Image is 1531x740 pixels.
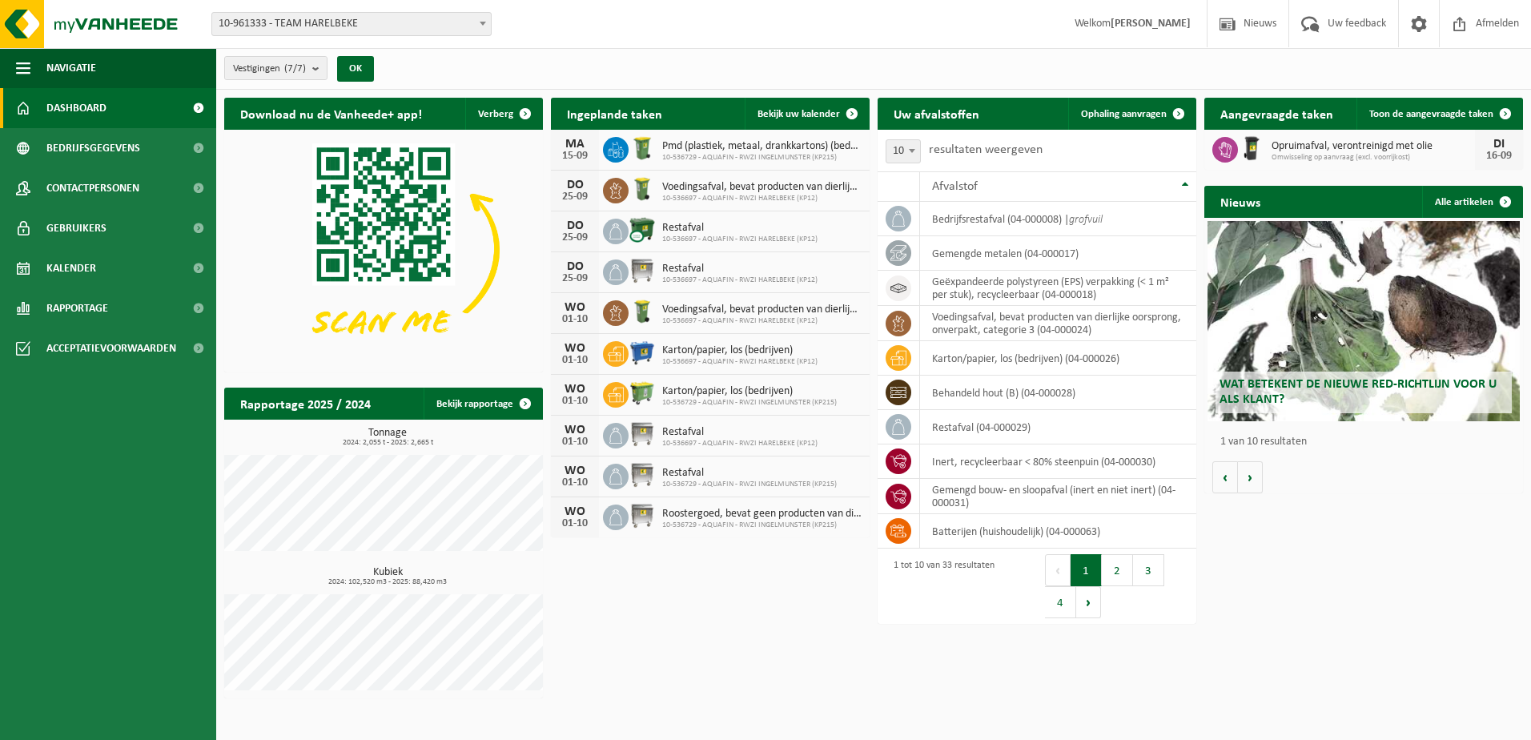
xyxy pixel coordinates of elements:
[920,479,1196,514] td: gemengd bouw- en sloopafval (inert en niet inert) (04-000031)
[920,514,1196,549] td: batterijen (huishoudelijk) (04-000063)
[629,298,656,325] img: WB-0140-HPE-GN-50
[1204,98,1349,129] h2: Aangevraagde taken
[1369,109,1493,119] span: Toon de aangevraagde taken
[1071,554,1102,586] button: 1
[337,56,374,82] button: OK
[559,396,591,407] div: 01-10
[886,139,921,163] span: 10
[1220,436,1515,448] p: 1 van 10 resultaten
[46,128,140,168] span: Bedrijfsgegevens
[920,236,1196,271] td: gemengde metalen (04-000017)
[1133,554,1164,586] button: 3
[559,260,591,273] div: DO
[559,355,591,366] div: 01-10
[1068,98,1195,130] a: Ophaling aanvragen
[1356,98,1521,130] a: Toon de aangevraagde taken
[629,420,656,448] img: WB-1100-GAL-GY-01
[559,477,591,489] div: 01-10
[662,304,862,316] span: Voedingsafval, bevat producten van dierlijke oorsprong, onverpakt, categorie 3
[46,48,96,88] span: Navigatie
[1111,18,1191,30] strong: [PERSON_NAME]
[559,436,591,448] div: 01-10
[46,328,176,368] span: Acceptatievoorwaarden
[1220,378,1497,406] span: Wat betekent de nieuwe RED-richtlijn voor u als klant?
[46,208,106,248] span: Gebruikers
[662,344,818,357] span: Karton/papier, los (bedrijven)
[932,180,978,193] span: Afvalstof
[1045,554,1071,586] button: Previous
[662,426,818,439] span: Restafval
[551,98,678,129] h2: Ingeplande taken
[559,151,591,162] div: 15-09
[662,153,862,163] span: 10-536729 - AQUAFIN - RWZI INGELMUNSTER (KP215)
[46,288,108,328] span: Rapportage
[662,439,818,448] span: 10-536697 - AQUAFIN - RWZI HARELBEKE (KP12)
[224,130,543,369] img: Download de VHEPlus App
[1483,151,1515,162] div: 16-09
[662,385,837,398] span: Karton/papier, los (bedrijven)
[233,57,306,81] span: Vestigingen
[886,140,920,163] span: 10
[1238,135,1265,162] img: WB-0240-HPE-BK-01
[1422,186,1521,218] a: Alle artikelen
[878,98,995,129] h2: Uw afvalstoffen
[629,461,656,489] img: WB-1100-GAL-GY-01
[224,388,387,419] h2: Rapportage 2025 / 2024
[920,410,1196,444] td: restafval (04-000029)
[465,98,541,130] button: Verberg
[424,388,541,420] a: Bekijk rapportage
[1272,140,1475,153] span: Opruimafval, verontreinigd met olie
[662,357,818,367] span: 10-536697 - AQUAFIN - RWZI HARELBEKE (KP12)
[224,56,327,80] button: Vestigingen(7/7)
[1069,214,1103,226] i: grofvuil
[559,314,591,325] div: 01-10
[559,465,591,477] div: WO
[757,109,840,119] span: Bekijk uw kalender
[211,12,492,36] span: 10-961333 - TEAM HARELBEKE
[662,480,837,489] span: 10-536729 - AQUAFIN - RWZI INGELMUNSTER (KP215)
[662,263,818,275] span: Restafval
[920,306,1196,341] td: voedingsafval, bevat producten van dierlijke oorsprong, onverpakt, categorie 3 (04-000024)
[559,301,591,314] div: WO
[559,232,591,243] div: 25-09
[629,339,656,366] img: WB-0660-HPE-BE-01
[478,109,513,119] span: Verberg
[559,424,591,436] div: WO
[559,342,591,355] div: WO
[629,175,656,203] img: WB-0140-HPE-GN-50
[929,143,1043,156] label: resultaten weergeven
[662,398,837,408] span: 10-536729 - AQUAFIN - RWZI INGELMUNSTER (KP215)
[920,376,1196,410] td: behandeld hout (B) (04-000028)
[886,553,995,620] div: 1 tot 10 van 33 resultaten
[559,273,591,284] div: 25-09
[232,578,543,586] span: 2024: 102,520 m3 - 2025: 88,420 m3
[284,63,306,74] count: (7/7)
[920,444,1196,479] td: inert, recycleerbaar < 80% steenpuin (04-000030)
[559,138,591,151] div: MA
[1238,461,1263,493] button: Volgende
[662,521,862,530] span: 10-536729 - AQUAFIN - RWZI INGELMUNSTER (KP215)
[1272,153,1475,163] span: Omwisseling op aanvraag (excl. voorrijkost)
[559,518,591,529] div: 01-10
[629,135,656,162] img: WB-0240-HPE-GN-50
[232,567,543,586] h3: Kubiek
[1204,186,1276,217] h2: Nieuws
[1102,554,1133,586] button: 2
[212,13,491,35] span: 10-961333 - TEAM HARELBEKE
[559,383,591,396] div: WO
[1081,109,1167,119] span: Ophaling aanvragen
[559,219,591,232] div: DO
[662,194,862,203] span: 10-536697 - AQUAFIN - RWZI HARELBEKE (KP12)
[1483,138,1515,151] div: DI
[559,191,591,203] div: 25-09
[920,202,1196,236] td: bedrijfsrestafval (04-000008) |
[232,439,543,447] span: 2024: 2,055 t - 2025: 2,665 t
[629,257,656,284] img: WB-1100-GAL-GY-01
[662,140,862,153] span: Pmd (plastiek, metaal, drankkartons) (bedrijven)
[629,216,656,243] img: WB-1100-CU
[629,502,656,529] img: WB-1100-GAL-GY-01
[662,275,818,285] span: 10-536697 - AQUAFIN - RWZI HARELBEKE (KP12)
[46,168,139,208] span: Contactpersonen
[232,428,543,447] h3: Tonnage
[1212,461,1238,493] button: Vorige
